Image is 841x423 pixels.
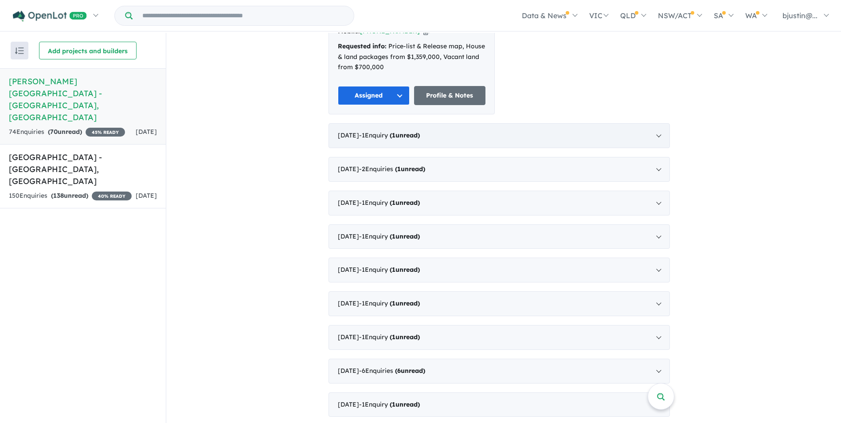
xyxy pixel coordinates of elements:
a: [PHONE_NUMBER] [360,27,420,35]
div: [DATE] [329,157,670,182]
input: Try estate name, suburb, builder or developer [134,6,352,25]
span: bjustin@... [782,11,818,20]
div: [DATE] [329,224,670,249]
strong: ( unread) [390,199,420,207]
button: Assigned [338,86,410,105]
a: Profile & Notes [414,86,486,105]
h5: [PERSON_NAME][GEOGRAPHIC_DATA] - [GEOGRAPHIC_DATA] , [GEOGRAPHIC_DATA] [9,75,157,123]
span: 1 [392,266,395,274]
span: 6 [397,367,401,375]
span: - 2 Enquir ies [359,165,425,173]
strong: ( unread) [390,400,420,408]
div: 150 Enquir ies [9,191,132,201]
strong: Mobile: [338,27,360,35]
span: - 1 Enquir y [359,266,420,274]
div: [DATE] [329,325,670,350]
span: 1 [392,131,395,139]
div: [DATE] [329,359,670,384]
div: 74 Enquir ies [9,127,125,137]
span: - 1 Enquir y [359,400,420,408]
strong: ( unread) [390,232,420,240]
strong: Requested info: [338,42,387,50]
span: 138 [53,192,64,200]
button: Add projects and builders [39,42,137,59]
span: - 1 Enquir y [359,333,420,341]
div: [DATE] [329,123,670,148]
strong: ( unread) [390,266,420,274]
h5: [GEOGRAPHIC_DATA] - [GEOGRAPHIC_DATA] , [GEOGRAPHIC_DATA] [9,151,157,187]
div: [DATE] [329,191,670,215]
div: [DATE] [329,258,670,282]
span: [DATE] [136,192,157,200]
div: Price-list & Release map, House & land packages from $1,359,000, Vacant land from $700,000 [338,41,485,73]
span: - 1 Enquir y [359,232,420,240]
span: 1 [397,165,401,173]
span: 1 [392,199,395,207]
span: 70 [50,128,58,136]
div: [DATE] [329,291,670,316]
strong: ( unread) [390,131,420,139]
span: 1 [392,299,395,307]
span: - 6 Enquir ies [359,367,425,375]
span: 45 % READY [86,128,125,137]
span: 1 [392,333,395,341]
span: 1 [392,400,395,408]
strong: ( unread) [390,299,420,307]
div: [DATE] [329,392,670,417]
strong: ( unread) [48,128,82,136]
span: [DATE] [136,128,157,136]
span: - 1 Enquir y [359,131,420,139]
span: 1 [392,232,395,240]
span: - 1 Enquir y [359,299,420,307]
img: Openlot PRO Logo White [13,11,87,22]
span: 40 % READY [92,192,132,200]
strong: ( unread) [51,192,88,200]
strong: ( unread) [395,367,425,375]
img: sort.svg [15,47,24,54]
span: - 1 Enquir y [359,199,420,207]
strong: ( unread) [390,333,420,341]
strong: ( unread) [395,165,425,173]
